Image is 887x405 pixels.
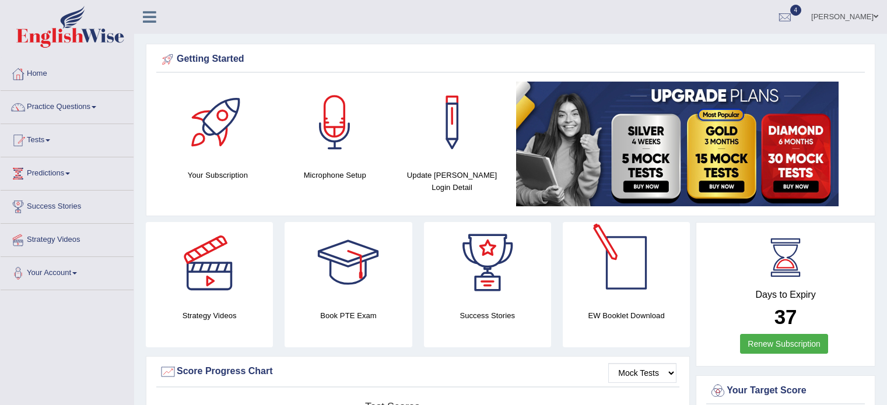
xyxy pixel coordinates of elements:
div: Your Target Score [709,382,862,400]
h4: Microphone Setup [282,169,388,181]
h4: Success Stories [424,309,551,322]
b: 37 [774,305,797,328]
a: Success Stories [1,191,134,220]
a: Practice Questions [1,91,134,120]
h4: EW Booklet Download [563,309,690,322]
a: Predictions [1,157,134,186]
span: 4 [790,5,802,16]
h4: Book PTE Exam [285,309,412,322]
h4: Days to Expiry [709,290,862,300]
h4: Your Subscription [165,169,271,181]
a: Renew Subscription [740,334,828,354]
div: Score Progress Chart [159,363,676,381]
a: Your Account [1,257,134,286]
img: small5.jpg [516,82,839,206]
h4: Update [PERSON_NAME] Login Detail [399,169,505,193]
a: Home [1,58,134,87]
div: Getting Started [159,51,862,68]
a: Strategy Videos [1,224,134,253]
a: Tests [1,124,134,153]
h4: Strategy Videos [146,309,273,322]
